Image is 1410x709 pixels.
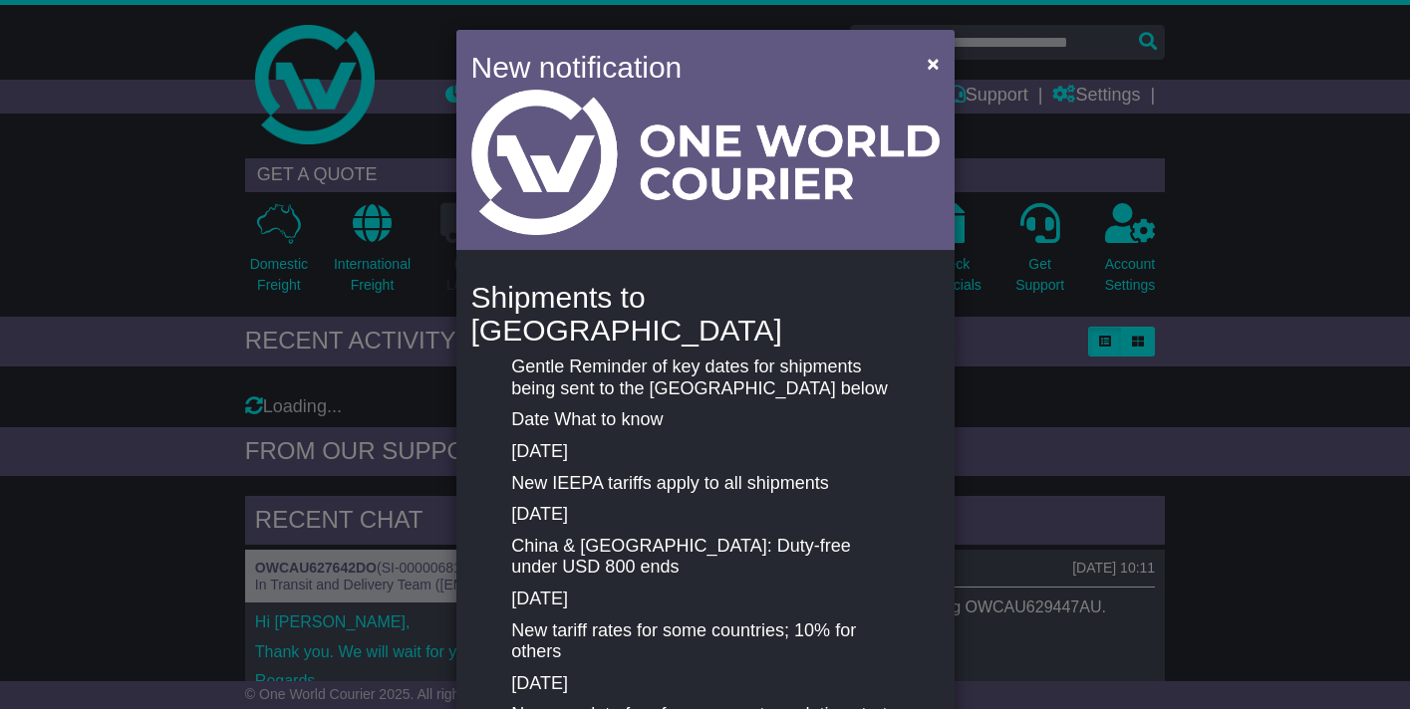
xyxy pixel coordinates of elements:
[511,473,898,495] p: New IEEPA tariffs apply to all shipments
[511,441,898,463] p: [DATE]
[511,589,898,610] p: [DATE]
[511,673,898,695] p: [DATE]
[511,536,898,579] p: China & [GEOGRAPHIC_DATA]: Duty-free under USD 800 ends
[511,409,898,431] p: Date What to know
[471,45,899,90] h4: New notification
[471,281,940,347] h4: Shipments to [GEOGRAPHIC_DATA]
[927,52,939,75] span: ×
[917,43,949,84] button: Close
[471,90,940,235] img: Light
[511,356,898,399] p: Gentle Reminder of key dates for shipments being sent to the [GEOGRAPHIC_DATA] below
[511,620,898,663] p: New tariff rates for some countries; 10% for others
[511,504,898,526] p: [DATE]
